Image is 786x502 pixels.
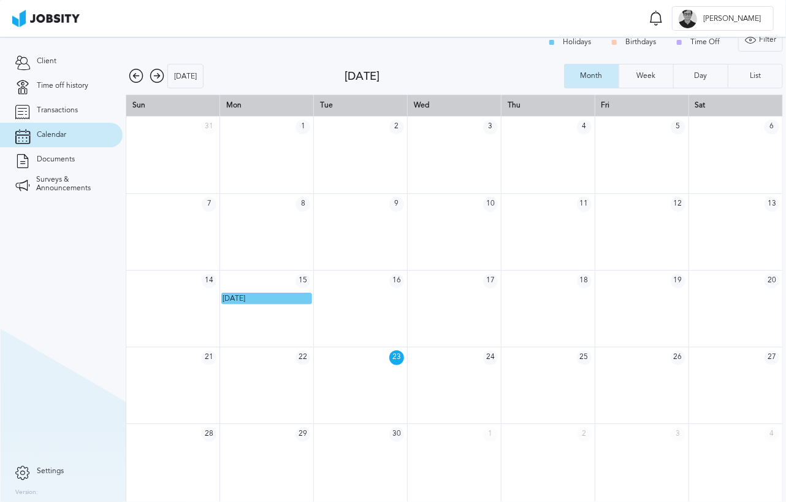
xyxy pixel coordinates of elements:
span: 14 [202,274,216,288]
div: Week [630,72,662,80]
div: List [744,72,767,80]
span: [DATE] [223,294,245,303]
span: Thu [508,101,521,109]
div: Filter [739,28,782,52]
span: 30 [389,427,404,442]
span: Documents [37,155,75,164]
span: 29 [296,427,310,442]
div: [DATE] [345,70,563,83]
span: 27 [765,350,779,365]
span: Settings [37,467,64,476]
div: E [679,10,697,28]
span: 9 [389,197,404,212]
span: Fri [601,101,610,109]
span: 28 [202,427,216,442]
span: Surveys & Announcements [36,176,107,193]
button: Month [564,64,619,88]
button: [DATE] [167,64,204,88]
span: 12 [671,197,685,212]
span: 5 [671,120,685,134]
span: 22 [296,350,310,365]
span: 10 [483,197,498,212]
span: 3 [671,427,685,442]
span: Tue [320,101,333,109]
div: [DATE] [168,64,203,89]
button: List [728,64,783,88]
span: 21 [202,350,216,365]
span: 17 [483,274,498,288]
button: E[PERSON_NAME] [672,6,774,31]
img: ab4bad089aa723f57921c736e9817d99.png [12,10,80,27]
span: Wed [414,101,429,109]
span: 8 [296,197,310,212]
button: Day [673,64,728,88]
div: Month [574,72,609,80]
span: 4 [765,427,779,442]
span: Time off history [37,82,88,90]
span: 2 [577,427,592,442]
span: 23 [389,350,404,365]
span: 26 [671,350,685,365]
span: 15 [296,274,310,288]
span: 1 [296,120,310,134]
span: 18 [577,274,592,288]
span: 4 [577,120,592,134]
span: 31 [202,120,216,134]
span: Client [37,57,56,66]
span: 1 [483,427,498,442]
span: 20 [765,274,779,288]
span: Calendar [37,131,66,139]
span: 11 [577,197,592,212]
span: 25 [577,350,592,365]
div: Day [689,72,714,80]
span: Transactions [37,106,78,115]
span: 24 [483,350,498,365]
span: 3 [483,120,498,134]
span: 6 [765,120,779,134]
span: 2 [389,120,404,134]
span: [PERSON_NAME] [697,15,767,23]
span: Mon [226,101,242,109]
span: Sun [132,101,145,109]
label: Version: [15,489,38,496]
button: Filter [738,27,783,52]
span: 7 [202,197,216,212]
span: 16 [389,274,404,288]
span: Sat [695,101,706,109]
span: 13 [765,197,779,212]
span: 19 [671,274,685,288]
button: Week [619,64,673,88]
